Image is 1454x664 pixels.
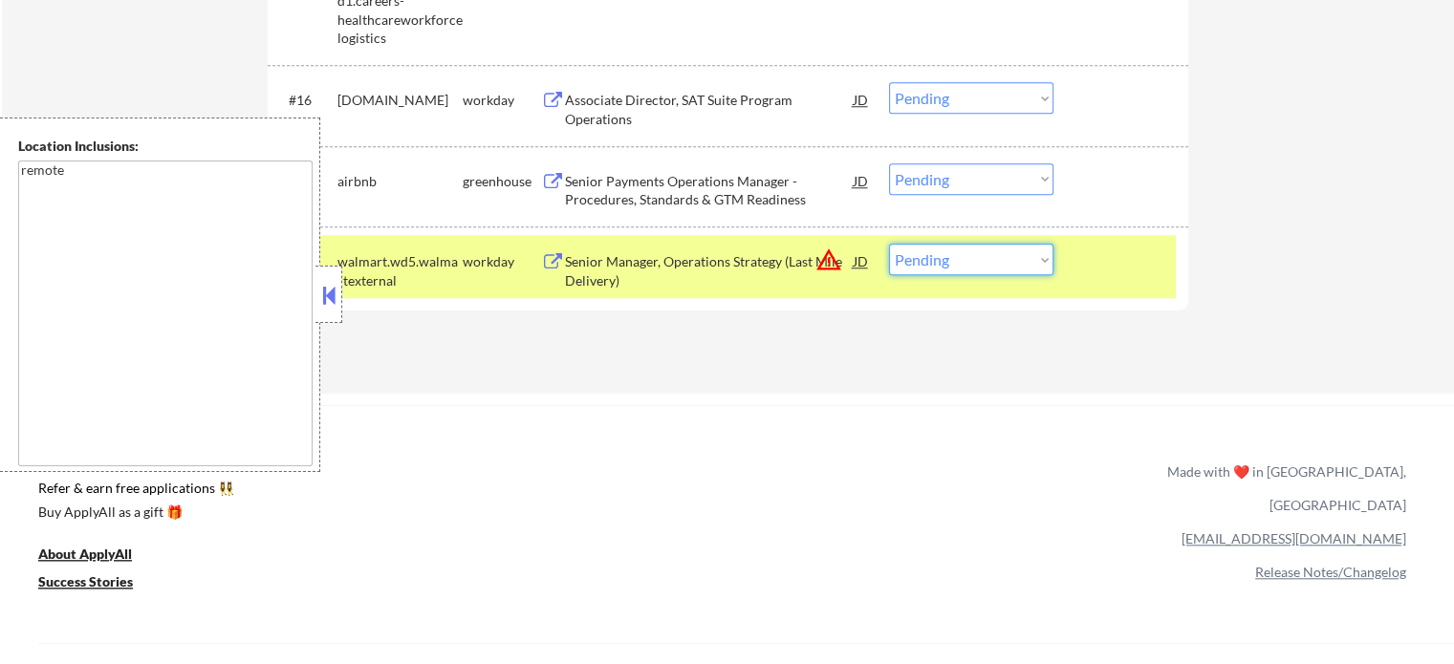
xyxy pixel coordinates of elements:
div: walmart.wd5.walmartexternal [337,252,463,289]
div: Made with ❤️ in [GEOGRAPHIC_DATA], [GEOGRAPHIC_DATA] [1160,455,1406,522]
div: greenhouse [463,172,541,191]
a: Buy ApplyAll as a gift 🎁 [38,502,229,525]
a: [EMAIL_ADDRESS][DOMAIN_NAME] [1182,530,1406,546]
button: warning_amber [815,246,842,273]
div: airbnb [337,172,463,191]
div: Associate Director, SAT Suite Program Operations [565,91,854,128]
a: Release Notes/Changelog [1255,564,1406,580]
div: workday [463,252,541,271]
div: [DOMAIN_NAME] [337,91,463,110]
div: JD [852,163,871,198]
u: Success Stories [38,573,133,589]
a: About ApplyAll [38,544,159,568]
div: Senior Manager, Operations Strategy (Last Mile Delivery) [565,252,854,289]
div: Buy ApplyAll as a gift 🎁 [38,505,229,519]
div: JD [852,244,871,278]
div: #16 [289,91,322,110]
a: Refer & earn free applications 👯‍♀️ [38,482,768,502]
div: workday [463,91,541,110]
a: Success Stories [38,571,159,595]
div: JD [852,82,871,117]
div: Location Inclusions: [18,137,313,156]
u: About ApplyAll [38,546,132,562]
div: Senior Payments Operations Manager - Procedures, Standards & GTM Readiness [565,172,854,209]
